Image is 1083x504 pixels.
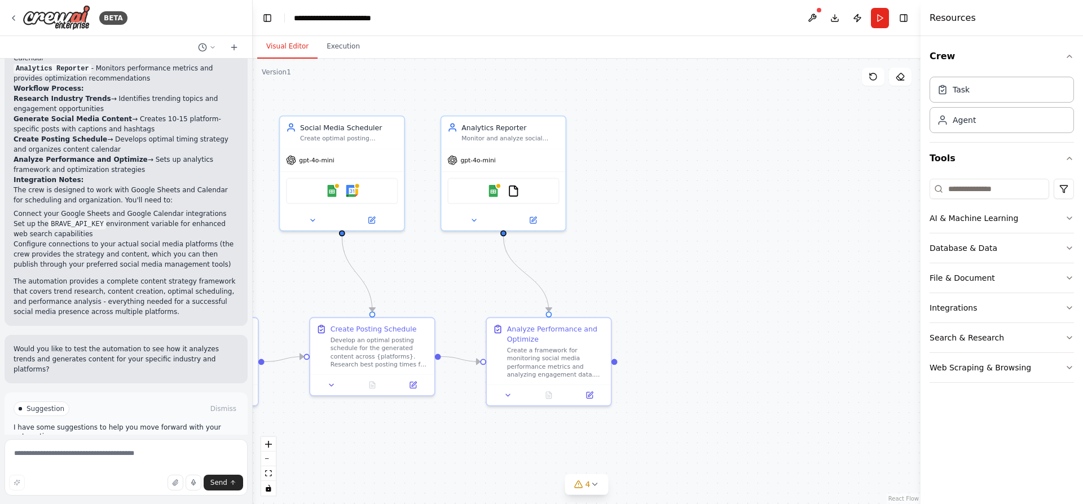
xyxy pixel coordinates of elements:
div: Develop an optimal posting schedule for the generated content across {platforms}. Research best p... [331,336,428,368]
li: Configure connections to your actual social media platforms (the crew provides the strategy and c... [14,239,239,269]
h4: Resources [930,11,976,25]
div: File & Document [930,272,995,284]
button: Dismiss [208,403,239,414]
button: Hide left sidebar [259,10,275,26]
button: Web Scraping & Browsing [930,353,1074,382]
button: Database & Data [930,233,1074,263]
button: Execution [318,35,369,59]
div: Integrations [930,302,977,313]
button: 4 [565,474,609,495]
div: Social Media Scheduler [300,122,398,132]
button: fit view [261,466,276,481]
div: Analyze Performance and Optimize [507,324,605,344]
span: Send [210,478,227,487]
button: Upload files [168,475,183,490]
p: I have some suggestions to help you move forward with your automation. [14,423,239,441]
div: Web Scraping & Browsing [930,362,1031,373]
div: Create Posting Schedule [331,324,417,334]
span: gpt-4o-mini [299,156,334,164]
button: Start a new chat [225,41,243,54]
button: No output available [527,389,570,401]
strong: Research Industry Trends [14,95,111,103]
button: zoom in [261,437,276,452]
button: Crew [930,41,1074,72]
g: Edge from 3c169a98-a590-4d97-acff-24927eaef125 to 81d98491-5e38-4fed-8f83-de4069d4104c [337,236,377,311]
div: BETA [99,11,127,25]
img: Google Sheets [487,185,499,197]
img: Google Calendar [346,185,358,197]
div: React Flow controls [261,437,276,496]
button: File & Document [930,263,1074,293]
p: The crew is designed to work with Google Sheets and Calendar for scheduling and organization. You... [14,185,239,205]
div: Create Posting ScheduleDevelop an optimal posting schedule for the generated content across {plat... [309,317,435,396]
div: Version 1 [262,68,291,77]
strong: Workflow Process: [14,85,84,92]
button: AI & Machine Learning [930,204,1074,233]
button: toggle interactivity [261,481,276,496]
code: Analytics Reporter [14,64,91,74]
strong: Analyze Performance and Optimize [14,156,148,163]
span: 4 [585,479,591,490]
li: Set up the environment variable for enhanced web search capabilities [14,219,239,239]
li: Connect your Google Sheets and Google Calendar integrations [14,209,239,219]
strong: Generate Social Media Content [14,115,132,123]
div: Monitor and analyze social media performance metrics across {platforms}, track engagement rates, ... [461,135,559,143]
li: → Creates 10-15 platform-specific posts with captions and hashtags [14,114,239,134]
span: gpt-4o-mini [460,156,495,164]
button: Send [204,475,243,490]
g: Edge from 2355db57-ee18-4891-9b54-09afc6ba9d06 to 81d98491-5e38-4fed-8f83-de4069d4104c [265,352,304,367]
button: Integrations [930,293,1074,322]
strong: Integration Notes: [14,176,83,184]
button: zoom out [261,452,276,466]
button: No output available [351,379,394,391]
button: Open in side panel [572,389,606,401]
div: Analytics ReporterMonitor and analyze social media performance metrics across {platforms}, track ... [441,116,567,232]
nav: breadcrumb [294,12,403,24]
div: Search & Research [930,332,1004,343]
button: Open in side panel [395,379,430,391]
div: Analyze Performance and OptimizeCreate a framework for monitoring social media performance metric... [486,317,612,406]
code: BRAVE_API_KEY [49,219,106,229]
button: Tools [930,143,1074,174]
span: Suggestion [27,404,64,413]
img: Google Sheets [326,185,338,197]
img: Logo [23,5,90,30]
button: Switch to previous chat [193,41,221,54]
li: → Sets up analytics framework and optimization strategies [14,154,239,175]
button: Open in side panel [343,214,400,226]
p: The automation provides a complete content strategy framework that covers trend research, content... [14,276,239,317]
div: Tools [930,174,1074,392]
div: Crew [930,72,1074,142]
div: Database & Data [930,242,997,254]
button: Visual Editor [257,35,318,59]
p: Would you like to test the automation to see how it analyzes trends and generates content for you... [14,344,239,374]
button: Hide right sidebar [896,10,912,26]
button: Click to speak your automation idea [186,475,201,490]
div: AI & Machine Learning [930,213,1018,224]
li: → Identifies trending topics and engagement opportunities [14,94,239,114]
button: Open in side panel [219,389,253,401]
div: Task [953,84,970,95]
div: Create optimal posting schedules for {platforms} based on audience analysis, engagement data, and... [300,135,398,143]
strong: Create Posting Schedule [14,135,107,143]
div: Social Media SchedulerCreate optimal posting schedules for {platforms} based on audience analysis... [279,116,406,232]
li: → Develops optimal timing strategy and organizes content calendar [14,134,239,154]
g: Edge from 3937af89-f51f-4f38-9363-a7dfacdb5ad6 to caeaaee9-c599-454a-84d8-4435afd38f3b [499,236,554,311]
a: React Flow attribution [888,496,919,502]
div: Create a framework for monitoring social media performance metrics and analyzing engagement data.... [507,346,605,378]
div: Agent [953,114,976,126]
button: Open in side panel [504,214,561,226]
img: FileReadTool [508,185,520,197]
button: Improve this prompt [9,475,25,490]
p: - Monitors performance metrics and provides optimization recommendations [14,63,239,83]
div: Analytics Reporter [461,122,559,132]
button: Search & Research [930,323,1074,352]
g: Edge from 81d98491-5e38-4fed-8f83-de4069d4104c to caeaaee9-c599-454a-84d8-4435afd38f3b [441,352,481,367]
